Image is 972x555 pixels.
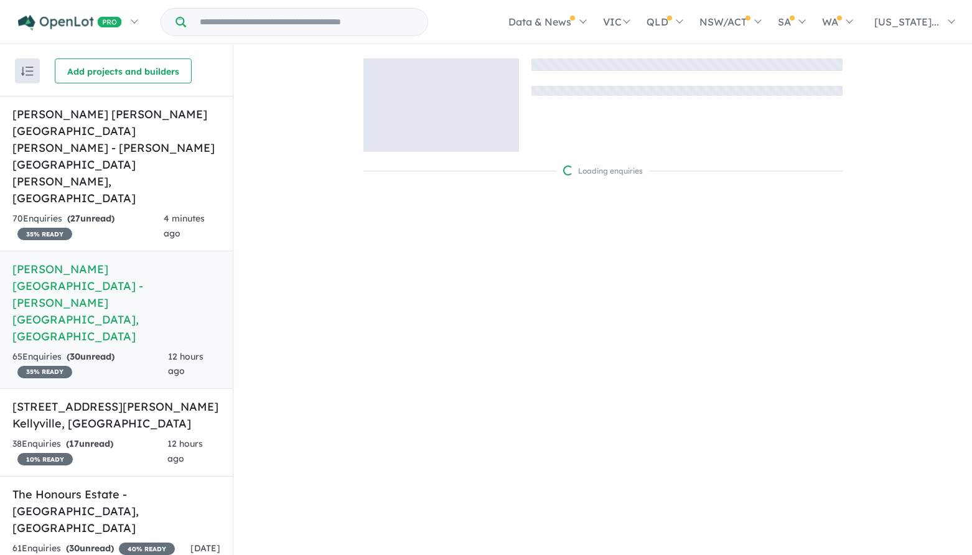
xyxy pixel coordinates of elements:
span: 10 % READY [17,453,73,465]
strong: ( unread) [66,543,114,554]
span: [US_STATE]... [874,16,939,28]
span: 30 [70,351,80,362]
span: 30 [69,543,80,554]
span: 12 hours ago [167,438,203,464]
input: Try estate name, suburb, builder or developer [189,9,425,35]
span: 4 minutes ago [164,213,205,239]
img: Openlot PRO Logo White [18,15,122,30]
span: [DATE] [190,543,220,554]
strong: ( unread) [67,351,114,362]
h5: The Honours Estate - [GEOGRAPHIC_DATA] , [GEOGRAPHIC_DATA] [12,486,220,536]
div: 38 Enquir ies [12,437,167,467]
div: 70 Enquir ies [12,212,164,241]
span: 35 % READY [17,366,72,378]
strong: ( unread) [67,213,114,224]
h5: [STREET_ADDRESS][PERSON_NAME] Kellyville , [GEOGRAPHIC_DATA] [12,398,220,432]
div: Loading enquiries [563,165,643,177]
span: 17 [69,438,79,449]
span: 40 % READY [119,543,175,555]
span: 35 % READY [17,228,72,240]
span: 12 hours ago [168,351,203,377]
button: Add projects and builders [55,58,192,83]
h5: [PERSON_NAME] [PERSON_NAME][GEOGRAPHIC_DATA][PERSON_NAME] - [PERSON_NAME][GEOGRAPHIC_DATA][PERSON... [12,106,220,207]
img: sort.svg [21,67,34,76]
div: 65 Enquir ies [12,350,168,380]
span: 27 [70,213,80,224]
strong: ( unread) [66,438,113,449]
h5: [PERSON_NAME][GEOGRAPHIC_DATA] - [PERSON_NAME][GEOGRAPHIC_DATA] , [GEOGRAPHIC_DATA] [12,261,220,345]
